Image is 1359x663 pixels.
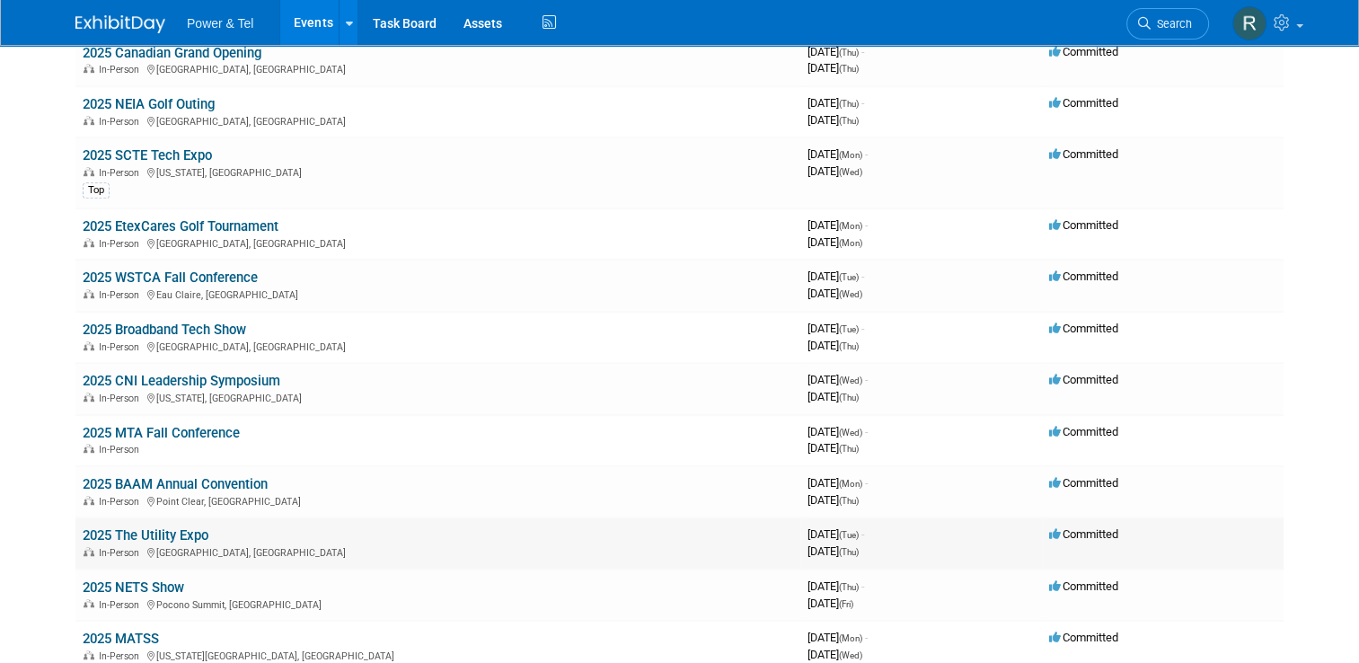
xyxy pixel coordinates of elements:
span: (Tue) [839,272,859,282]
div: [GEOGRAPHIC_DATA], [GEOGRAPHIC_DATA] [83,339,793,353]
div: [US_STATE], [GEOGRAPHIC_DATA] [83,164,793,179]
div: [GEOGRAPHIC_DATA], [GEOGRAPHIC_DATA] [83,113,793,128]
span: [DATE] [807,45,864,58]
a: 2025 NETS Show [83,579,184,596]
span: [DATE] [807,425,868,438]
img: In-Person Event [84,444,94,453]
span: (Thu) [839,582,859,592]
div: [GEOGRAPHIC_DATA], [GEOGRAPHIC_DATA] [83,235,793,250]
span: Search [1151,17,1192,31]
span: Committed [1049,527,1118,541]
span: [DATE] [807,441,859,455]
a: 2025 Canadian Grand Opening [83,45,261,61]
span: - [865,631,868,644]
span: (Thu) [839,444,859,454]
span: In-Person [99,599,145,611]
span: [DATE] [807,579,864,593]
span: - [865,476,868,490]
img: In-Person Event [84,64,94,73]
span: - [861,527,864,541]
span: (Thu) [839,496,859,506]
span: In-Person [99,167,145,179]
span: (Thu) [839,341,859,351]
span: (Mon) [839,633,862,643]
span: (Mon) [839,221,862,231]
span: (Thu) [839,393,859,402]
span: Committed [1049,579,1118,593]
span: [DATE] [807,113,859,127]
div: [US_STATE], [GEOGRAPHIC_DATA] [83,390,793,404]
span: [DATE] [807,147,868,161]
span: [DATE] [807,339,859,352]
span: [DATE] [807,96,864,110]
img: In-Person Event [84,496,94,505]
a: 2025 MTA Fall Conference [83,425,240,441]
div: Pocono Summit, [GEOGRAPHIC_DATA] [83,597,793,611]
span: In-Person [99,64,145,75]
img: In-Person Event [84,599,94,608]
span: (Fri) [839,599,853,609]
span: - [865,373,868,386]
span: [DATE] [807,544,859,558]
span: [DATE] [807,390,859,403]
a: 2025 Broadband Tech Show [83,322,246,338]
img: In-Person Event [84,238,94,247]
div: Eau Claire, [GEOGRAPHIC_DATA] [83,287,793,301]
span: [DATE] [807,218,868,232]
a: 2025 NEIA Golf Outing [83,96,215,112]
span: - [865,218,868,232]
div: Top [83,182,110,199]
span: Committed [1049,96,1118,110]
span: - [861,579,864,593]
span: - [865,147,868,161]
span: [DATE] [807,527,864,541]
div: [GEOGRAPHIC_DATA], [GEOGRAPHIC_DATA] [83,61,793,75]
span: [DATE] [807,61,859,75]
span: In-Person [99,650,145,662]
a: 2025 SCTE Tech Expo [83,147,212,164]
img: In-Person Event [84,650,94,659]
span: [DATE] [807,631,868,644]
div: [US_STATE][GEOGRAPHIC_DATA], [GEOGRAPHIC_DATA] [83,648,793,662]
span: (Mon) [839,238,862,248]
span: Committed [1049,270,1118,283]
img: In-Person Event [84,547,94,556]
span: (Mon) [839,479,862,489]
img: ExhibitDay [75,15,165,33]
span: In-Person [99,238,145,250]
span: [DATE] [807,648,862,661]
img: In-Person Event [84,393,94,402]
img: In-Person Event [84,341,94,350]
a: 2025 BAAM Annual Convention [83,476,268,492]
span: [DATE] [807,322,864,335]
span: (Wed) [839,289,862,299]
span: In-Person [99,341,145,353]
span: (Tue) [839,324,859,334]
a: Search [1126,8,1209,40]
img: In-Person Event [84,289,94,298]
img: In-Person Event [84,167,94,176]
span: [DATE] [807,597,853,610]
span: [DATE] [807,287,862,300]
span: (Thu) [839,48,859,57]
span: (Wed) [839,428,862,438]
span: [DATE] [807,373,868,386]
span: (Thu) [839,547,859,557]
span: Committed [1049,218,1118,232]
span: In-Person [99,289,145,301]
span: In-Person [99,444,145,455]
span: (Thu) [839,99,859,109]
span: - [861,270,864,283]
a: 2025 EtexCares Golf Tournament [83,218,278,234]
span: - [865,425,868,438]
span: In-Person [99,393,145,404]
a: 2025 WSTCA Fall Conference [83,270,258,286]
span: In-Person [99,547,145,559]
span: Power & Tel [187,16,253,31]
span: (Wed) [839,650,862,660]
span: (Wed) [839,376,862,385]
span: In-Person [99,496,145,508]
span: Committed [1049,322,1118,335]
span: Committed [1049,45,1118,58]
div: Point Clear, [GEOGRAPHIC_DATA] [83,493,793,508]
